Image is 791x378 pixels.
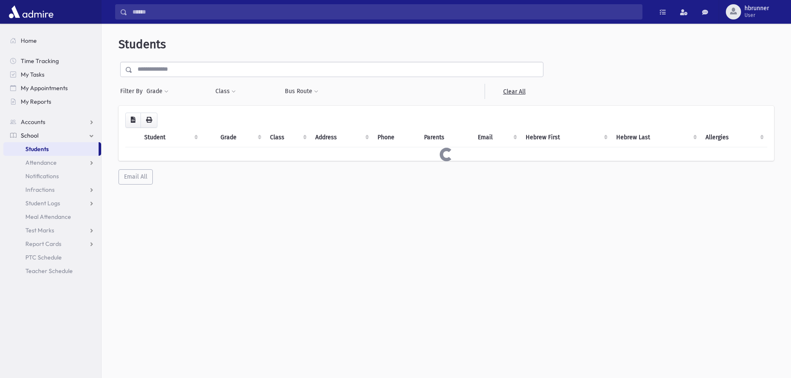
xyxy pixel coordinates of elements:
th: Student [139,128,201,147]
span: User [744,12,769,19]
button: CSV [125,113,141,128]
th: Hebrew First [521,128,611,147]
span: Filter By [120,87,146,96]
th: Class [265,128,310,147]
button: Bus Route [284,84,319,99]
a: Notifications [3,169,101,183]
span: Infractions [25,186,55,193]
a: Home [3,34,101,47]
span: Accounts [21,118,45,126]
span: Report Cards [25,240,61,248]
a: My Appointments [3,81,101,95]
span: Students [119,37,166,51]
span: Student Logs [25,199,60,207]
th: Address [310,128,372,147]
th: Hebrew Last [611,128,700,147]
th: Phone [372,128,419,147]
a: Time Tracking [3,54,101,68]
a: Student Logs [3,196,101,210]
span: Students [25,145,49,153]
th: Grade [215,128,265,147]
span: Notifications [25,172,59,180]
span: Time Tracking [21,57,59,65]
th: Allergies [700,128,767,147]
a: Test Marks [3,223,101,237]
button: Email All [119,169,153,185]
span: My Tasks [21,71,44,78]
th: Parents [419,128,473,147]
a: Accounts [3,115,101,129]
span: My Appointments [21,84,68,92]
a: My Reports [3,95,101,108]
button: Class [215,84,236,99]
span: Teacher Schedule [25,267,73,275]
a: My Tasks [3,68,101,81]
a: Students [3,142,99,156]
span: Attendance [25,159,57,166]
span: Test Marks [25,226,54,234]
a: Report Cards [3,237,101,251]
span: PTC Schedule [25,254,62,261]
span: Meal Attendance [25,213,71,221]
span: Home [21,37,37,44]
span: hbrunner [744,5,769,12]
th: Email [473,128,521,147]
a: PTC Schedule [3,251,101,264]
button: Grade [146,84,169,99]
a: Meal Attendance [3,210,101,223]
input: Search [127,4,642,19]
span: My Reports [21,98,51,105]
a: Teacher Schedule [3,264,101,278]
img: AdmirePro [7,3,55,20]
a: Attendance [3,156,101,169]
a: Clear All [485,84,543,99]
a: School [3,129,101,142]
span: School [21,132,39,139]
a: Infractions [3,183,101,196]
button: Print [141,113,157,128]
